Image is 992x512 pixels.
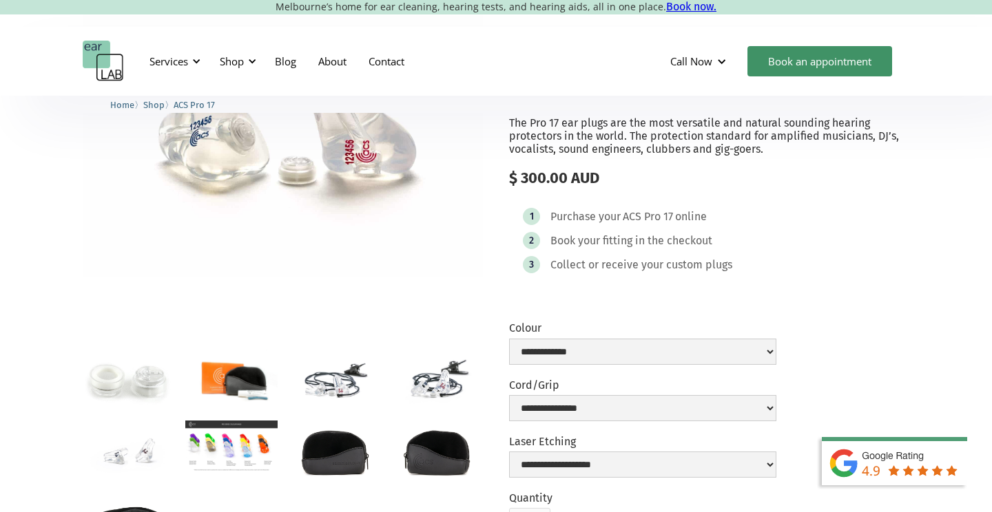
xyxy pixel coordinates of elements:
a: open lightbox [185,420,277,472]
a: About [307,41,358,81]
div: Collect or receive your custom plugs [550,258,732,272]
li: 〉 [110,98,143,112]
span: Shop [143,100,165,110]
a: open lightbox [83,420,174,481]
div: 1 [530,211,534,222]
a: Home [110,98,134,111]
a: open lightbox [289,420,380,481]
img: ACS Pro 17 [83,2,483,277]
div: Shop [220,54,244,68]
span: ACS Pro 17 [174,100,215,110]
a: home [83,41,124,82]
a: open lightbox [289,349,380,409]
span: Home [110,100,134,110]
label: Laser Etching [509,435,776,448]
div: 3 [529,259,534,270]
a: open lightbox [83,349,174,409]
label: Cord/Grip [509,378,776,392]
p: The Pro 17 ear plugs are the most versatile and natural sounding hearing protectors in the world.... [509,116,909,156]
label: Quantity [509,491,552,504]
a: open lightbox [83,2,483,277]
div: Services [141,41,205,82]
div: Services [149,54,188,68]
a: Book an appointment [747,46,892,76]
a: Blog [264,41,307,81]
div: Purchase your [550,210,621,224]
label: Colour [509,321,776,334]
a: ACS Pro 17 [174,98,215,111]
div: $ 300.00 AUD [509,169,909,187]
div: 2 [529,235,534,246]
a: Contact [358,41,415,81]
a: open lightbox [391,349,483,409]
div: Book your fitting in the checkout [550,234,712,248]
a: Shop [143,98,165,111]
div: Call Now [659,41,741,82]
div: Shop [211,41,260,82]
div: Call Now [670,54,712,68]
a: open lightbox [185,349,277,410]
div: online [675,210,707,224]
div: ACS Pro 17 [623,210,673,224]
li: 〉 [143,98,174,112]
a: open lightbox [391,420,483,481]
